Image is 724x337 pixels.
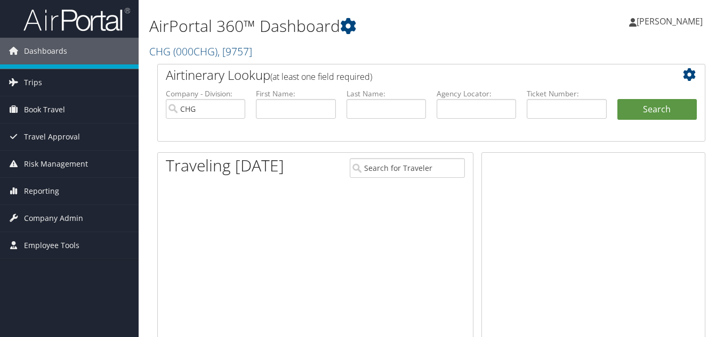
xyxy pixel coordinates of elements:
span: [PERSON_NAME] [637,15,703,27]
label: First Name: [256,88,335,99]
a: CHG [149,44,252,59]
span: Employee Tools [24,232,79,259]
span: ( 000CHG ) [173,44,218,59]
h1: Traveling [DATE] [166,154,284,177]
span: (at least one field required) [270,71,372,83]
span: Book Travel [24,96,65,123]
span: Dashboards [24,38,67,64]
h2: Airtinerary Lookup [166,66,651,84]
span: Company Admin [24,205,83,232]
label: Ticket Number: [527,88,606,99]
label: Last Name: [347,88,426,99]
button: Search [617,99,697,120]
a: [PERSON_NAME] [629,5,713,37]
h1: AirPortal 360™ Dashboard [149,15,525,37]
span: Reporting [24,178,59,204]
span: Trips [24,69,42,96]
input: Search for Traveler [350,158,465,178]
span: Risk Management [24,151,88,177]
span: Travel Approval [24,124,80,150]
label: Agency Locator: [437,88,516,99]
label: Company - Division: [166,88,245,99]
span: , [ 9757 ] [218,44,252,59]
img: airportal-logo.png [23,7,130,32]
